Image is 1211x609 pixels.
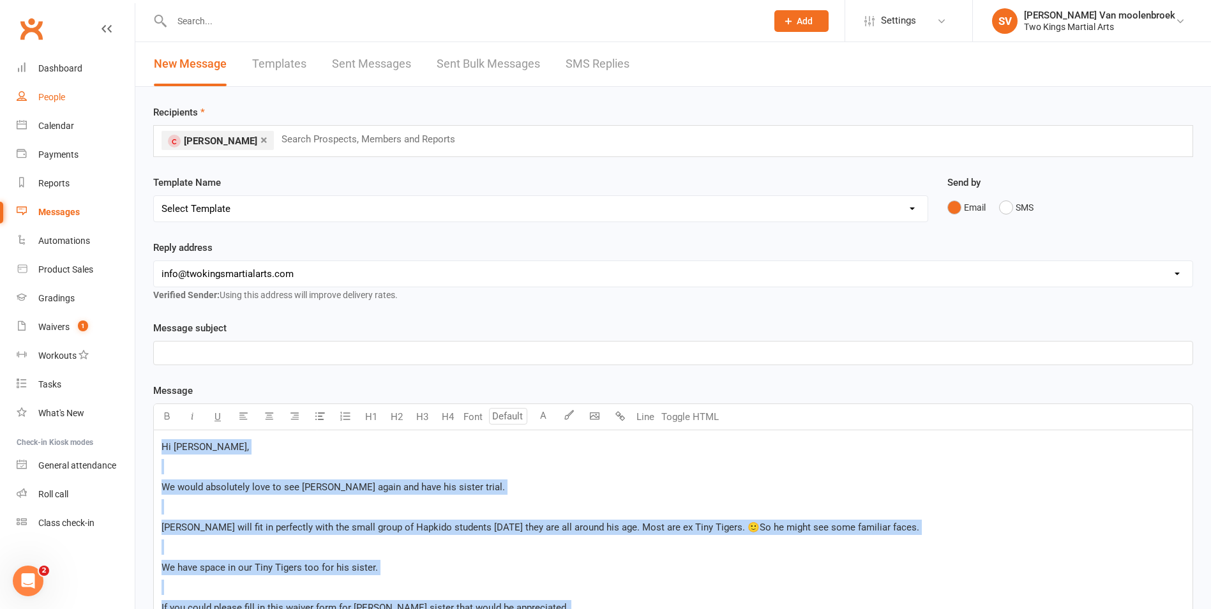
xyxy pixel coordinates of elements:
button: H2 [384,404,409,430]
a: Sent Messages [332,42,411,86]
div: Calendar [38,121,74,131]
input: Search Prospects, Members and Reports [280,131,467,147]
button: Line [633,404,658,430]
button: Toggle HTML [658,404,722,430]
span: 2 [39,566,49,576]
a: Product Sales [17,255,135,284]
span: We have space in our Tiny Tigers too for his sister. [162,562,378,573]
span: Hi [PERSON_NAME], [162,441,249,453]
div: Workouts [38,350,77,361]
button: H4 [435,404,460,430]
a: General attendance kiosk mode [17,451,135,480]
div: Two Kings Martial Arts [1024,21,1175,33]
div: General attendance [38,460,116,470]
button: H1 [358,404,384,430]
span: [PERSON_NAME] [184,135,257,147]
span: U [214,411,221,423]
a: Automations [17,227,135,255]
a: Sent Bulk Messages [437,42,540,86]
a: Messages [17,198,135,227]
span: Settings [881,6,916,35]
div: People [38,92,65,102]
div: Gradings [38,293,75,303]
div: Dashboard [38,63,82,73]
strong: Verified Sender: [153,290,220,300]
a: New Message [154,42,227,86]
div: Class check-in [38,518,94,528]
a: Payments [17,140,135,169]
a: Tasks [17,370,135,399]
div: SV [992,8,1018,34]
button: H3 [409,404,435,430]
a: Roll call [17,480,135,509]
label: Template Name [153,175,221,190]
label: Message [153,383,193,398]
button: A [530,404,556,430]
a: Class kiosk mode [17,509,135,538]
iframe: Intercom live chat [13,566,43,596]
button: Add [774,10,829,32]
a: Waivers 1 [17,313,135,342]
a: Calendar [17,112,135,140]
label: Message subject [153,320,227,336]
a: Dashboard [17,54,135,83]
a: SMS Replies [566,42,629,86]
button: U [205,404,230,430]
label: Send by [947,175,981,190]
span: Using this address will improve delivery rates. [153,290,398,300]
button: Font [460,404,486,430]
div: What's New [38,408,84,418]
a: × [260,130,267,150]
span: Add [797,16,813,26]
input: Search... [168,12,758,30]
div: Reports [38,178,70,188]
div: Waivers [38,322,70,332]
div: Product Sales [38,264,93,274]
a: What's New [17,399,135,428]
input: Default [489,408,527,425]
a: Templates [252,42,306,86]
a: Clubworx [15,13,47,45]
div: Roll call [38,489,68,499]
div: Messages [38,207,80,217]
span: 1 [78,320,88,331]
label: Reply address [153,240,213,255]
button: SMS [999,195,1034,220]
a: Reports [17,169,135,198]
div: Automations [38,236,90,246]
span: We would absolutely love to see [PERSON_NAME] again and have his sister trial. [162,481,505,493]
div: [PERSON_NAME] Van moolenbroek [1024,10,1175,21]
span: [PERSON_NAME] will fit in perfectly with the small group of Hapkido students [DATE] they are all ... [162,522,919,533]
label: Recipients [153,105,205,120]
div: Payments [38,149,79,160]
button: Email [947,195,986,220]
a: Workouts [17,342,135,370]
a: Gradings [17,284,135,313]
a: People [17,83,135,112]
div: Tasks [38,379,61,389]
